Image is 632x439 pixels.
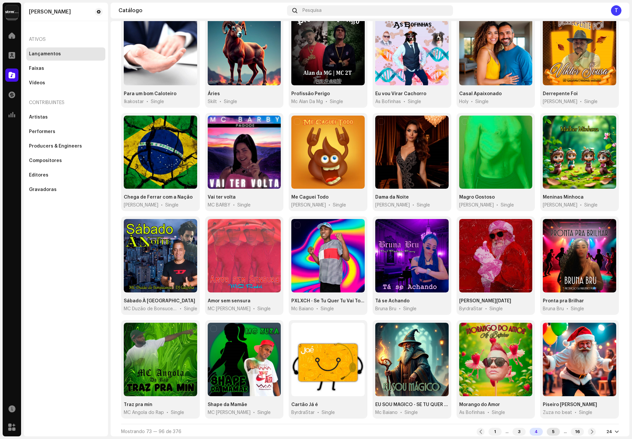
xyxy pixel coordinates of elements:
[233,202,235,208] span: •
[26,32,105,47] re-a-nav-header: Ativos
[257,409,271,416] div: Single
[165,202,178,208] div: Single
[543,202,577,208] span: Yara Ya
[180,306,181,312] span: •
[26,95,105,111] re-a-nav-header: Contribuintes
[26,125,105,138] re-m-nav-item: Performers
[459,298,511,304] div: Papai Noel
[184,306,197,312] div: Single
[5,5,18,18] img: 408b884b-546b-4518-8448-1008f9c76b02
[489,306,503,312] div: Single
[26,169,105,182] re-m-nav-item: Editores
[124,202,158,208] span: Yara Ya
[579,409,592,416] div: Single
[375,91,426,97] div: Eu vou Virar Cachorro
[547,428,560,436] div: 5
[580,98,582,105] span: •
[564,429,567,434] div: ...
[29,66,44,71] div: Faixas
[606,429,612,434] div: 24
[375,409,398,416] span: Mc Baiano
[29,144,82,149] div: Producers & Engineers
[29,80,45,86] div: Vídeos
[26,111,105,124] re-m-nav-item: Artistas
[611,5,621,16] div: T
[171,409,184,416] div: Single
[29,158,62,163] div: Compositores
[375,194,409,201] div: Dama da Noite
[253,409,255,416] span: •
[375,401,449,408] div: EU SOU MAGICO - SE TU QUER TU VAI TOMAR - BOTA BOTA
[291,298,365,304] div: PXLXCH - Se Tu Quer Tu Vai Tomar
[208,401,247,408] div: Shape da Mamãe
[26,154,105,167] re-m-nav-item: Compositores
[459,194,495,201] div: Magro Gostoso
[400,409,402,416] span: •
[161,202,163,208] span: •
[316,306,318,312] span: •
[291,409,315,416] span: ByrdraStar
[121,429,181,434] span: Mostrando 73 — 96 de 376
[333,202,346,208] div: Single
[459,401,500,408] div: Morango do Amor
[485,306,487,312] span: •
[330,98,343,105] div: Single
[317,409,319,416] span: •
[29,173,48,178] div: Editores
[584,202,597,208] div: Single
[496,202,498,208] span: •
[459,98,468,105] span: Holy
[488,428,502,436] div: 1
[253,306,255,312] span: •
[492,409,505,416] div: Single
[403,306,416,312] div: Single
[26,76,105,90] re-m-nav-item: Vídeos
[29,51,61,57] div: Lançamentos
[543,401,597,408] div: Piseiro Natalino
[399,306,401,312] span: •
[543,306,564,312] span: Bruna Bru
[208,202,230,208] span: MC BARBY
[303,8,322,13] span: Pesquisa
[26,183,105,196] re-m-nav-item: Gravadoras
[471,98,473,105] span: •
[237,202,250,208] div: Single
[124,306,177,312] span: MC Duzão de Bonsucesso
[580,202,582,208] span: •
[375,306,396,312] span: Bruna Bru
[487,409,489,416] span: •
[543,98,577,105] span: Viktor Sousa
[26,140,105,153] re-m-nav-item: Producers & Engineers
[375,202,410,208] span: Dom Maloqueiro
[29,187,57,192] div: Gravadoras
[506,429,509,434] div: ...
[459,91,502,97] div: Casal Apaixonado
[543,194,584,201] div: Meninas Minhoca
[146,98,148,105] span: •
[566,306,568,312] span: •
[124,91,176,97] div: Para um bom Caloteiro
[571,428,584,436] div: 16
[459,306,483,312] span: ByrdraStar
[459,202,494,208] span: Yara Ya
[375,298,409,304] div: Tá se Achando
[167,409,168,416] span: •
[124,401,152,408] div: Traz pra min
[151,98,164,105] div: Single
[291,401,318,408] div: Cartão Já é
[459,409,485,416] span: As Bofinhas
[575,409,576,416] span: •
[543,298,584,304] div: Pronta pra Brilhar
[26,62,105,75] re-m-nav-item: Faixas
[224,98,237,105] div: Single
[208,306,250,312] span: MC Rodri
[26,47,105,61] re-m-nav-item: Lançamentos
[291,306,314,312] span: Mc Baiano
[543,409,572,416] span: Zuza no beat
[124,194,193,201] div: Chega de Ferrar com a Nação
[584,98,597,105] div: Single
[124,298,195,304] div: Sábado À Noite
[208,409,250,416] span: MC Zuza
